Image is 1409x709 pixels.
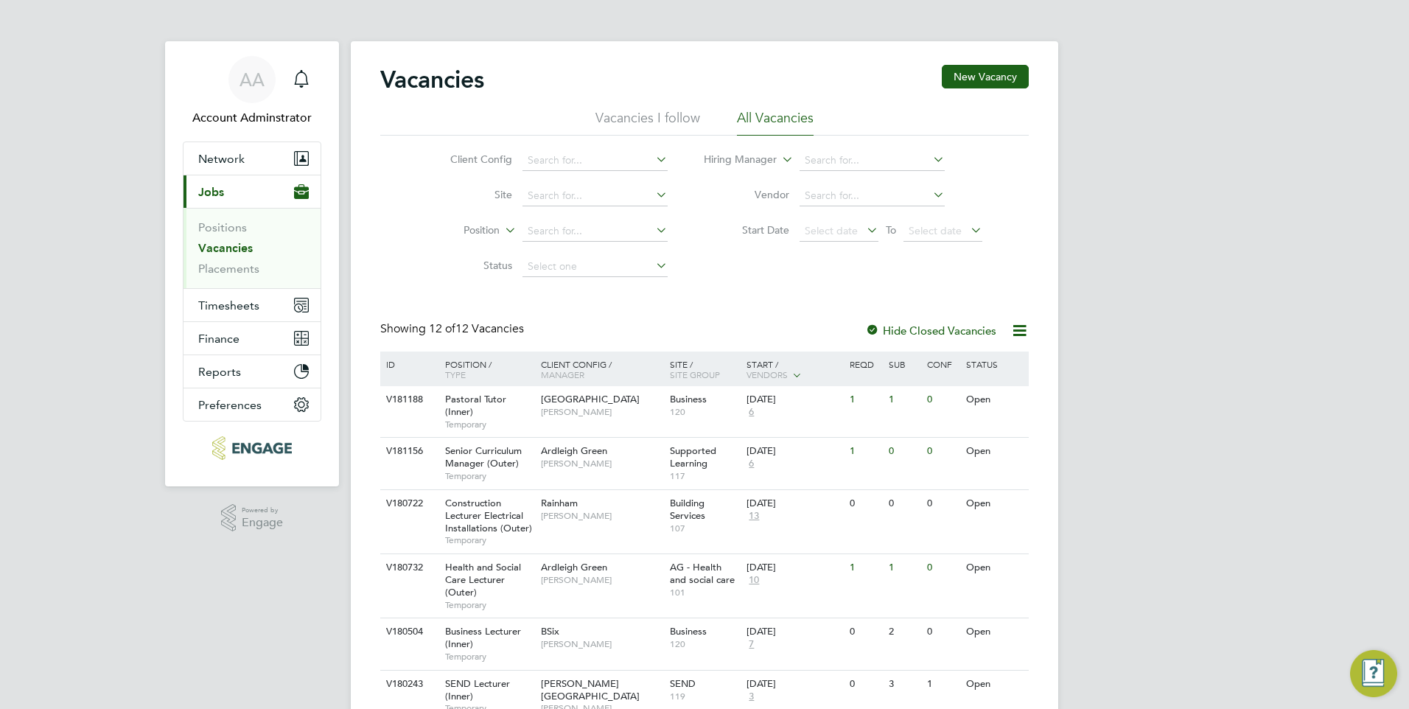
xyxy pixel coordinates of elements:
[923,386,962,413] div: 0
[670,587,740,598] span: 101
[380,321,527,337] div: Showing
[445,599,534,611] span: Temporary
[670,691,740,702] span: 119
[885,386,923,413] div: 1
[670,393,707,405] span: Business
[198,185,224,199] span: Jobs
[183,175,321,208] button: Jobs
[909,224,962,237] span: Select date
[183,322,321,354] button: Finance
[737,109,814,136] li: All Vacancies
[541,510,662,522] span: [PERSON_NAME]
[747,510,761,523] span: 13
[670,638,740,650] span: 120
[747,562,842,574] div: [DATE]
[541,458,662,469] span: [PERSON_NAME]
[885,490,923,517] div: 0
[846,618,884,646] div: 0
[670,497,705,522] span: Building Services
[445,677,510,702] span: SEND Lecturer (Inner)
[198,152,245,166] span: Network
[382,554,434,581] div: V180732
[541,444,607,457] span: Ardleigh Green
[923,352,962,377] div: Conf
[704,223,789,237] label: Start Date
[198,332,240,346] span: Finance
[427,153,512,166] label: Client Config
[747,638,756,651] span: 7
[445,393,506,418] span: Pastoral Tutor (Inner)
[537,352,666,387] div: Client Config /
[541,561,607,573] span: Ardleigh Green
[415,223,500,238] label: Position
[846,386,884,413] div: 1
[445,625,521,650] span: Business Lecturer (Inner)
[212,436,291,460] img: protocol-logo-retina.png
[183,289,321,321] button: Timesheets
[183,388,321,421] button: Preferences
[747,626,842,638] div: [DATE]
[541,393,640,405] span: [GEOGRAPHIC_DATA]
[198,298,259,312] span: Timesheets
[198,398,262,412] span: Preferences
[522,186,668,206] input: Search for...
[923,671,962,698] div: 1
[1350,650,1397,697] button: Engage Resource Center
[846,554,884,581] div: 1
[743,352,846,388] div: Start /
[380,65,484,94] h2: Vacancies
[670,677,696,690] span: SEND
[942,65,1029,88] button: New Vacancy
[800,150,945,171] input: Search for...
[434,352,537,387] div: Position /
[198,241,253,255] a: Vacancies
[747,445,842,458] div: [DATE]
[962,490,1027,517] div: Open
[704,188,789,201] label: Vendor
[885,554,923,581] div: 1
[183,355,321,388] button: Reports
[183,436,321,460] a: Go to home page
[885,352,923,377] div: Sub
[846,671,884,698] div: 0
[541,638,662,650] span: [PERSON_NAME]
[198,220,247,234] a: Positions
[595,109,700,136] li: Vacancies I follow
[445,369,466,380] span: Type
[885,618,923,646] div: 2
[805,224,858,237] span: Select date
[445,534,534,546] span: Temporary
[747,458,756,470] span: 6
[885,438,923,465] div: 0
[242,517,283,529] span: Engage
[445,497,532,534] span: Construction Lecturer Electrical Installations (Outer)
[670,523,740,534] span: 107
[427,188,512,201] label: Site
[429,321,455,336] span: 12 of
[747,678,842,691] div: [DATE]
[445,470,534,482] span: Temporary
[242,504,283,517] span: Powered by
[923,618,962,646] div: 0
[670,561,735,586] span: AG - Health and social care
[183,109,321,127] span: Account Adminstrator
[923,554,962,581] div: 0
[522,150,668,171] input: Search for...
[670,470,740,482] span: 117
[670,625,707,638] span: Business
[198,262,259,276] a: Placements
[541,406,662,418] span: [PERSON_NAME]
[747,394,842,406] div: [DATE]
[445,419,534,430] span: Temporary
[670,444,716,469] span: Supported Learning
[962,618,1027,646] div: Open
[541,369,584,380] span: Manager
[165,41,339,486] nav: Main navigation
[429,321,524,336] span: 12 Vacancies
[382,386,434,413] div: V181188
[800,186,945,206] input: Search for...
[747,691,756,703] span: 3
[382,618,434,646] div: V180504
[747,406,756,419] span: 6
[382,438,434,465] div: V181156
